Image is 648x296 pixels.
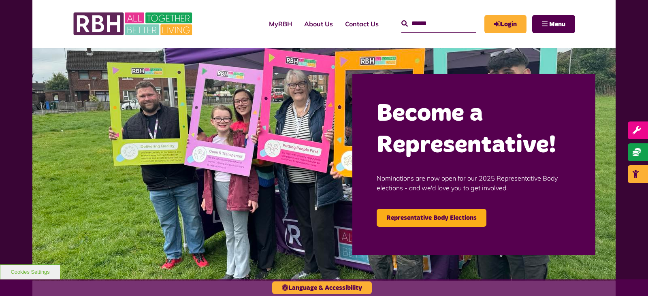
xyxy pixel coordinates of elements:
[339,13,385,35] a: Contact Us
[377,98,571,161] h2: Become a Representative!
[298,13,339,35] a: About Us
[484,15,526,33] a: MyRBH
[549,21,565,28] span: Menu
[377,209,486,227] a: Representative Body Elections
[263,13,298,35] a: MyRBH
[377,161,571,205] p: Nominations are now open for our 2025 Representative Body elections - and we'd love you to get in...
[532,15,575,33] button: Navigation
[612,260,648,296] iframe: Netcall Web Assistant for live chat
[73,8,194,40] img: RBH
[272,281,372,294] button: Language & Accessibility
[32,48,616,281] img: Image (22)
